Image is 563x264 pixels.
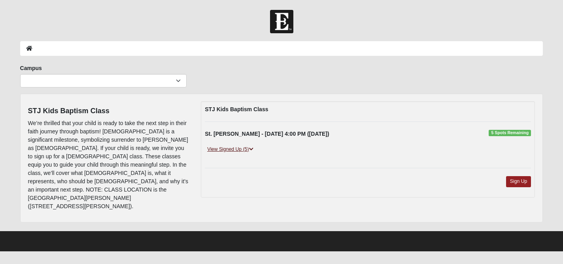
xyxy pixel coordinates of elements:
h4: STJ Kids Baptism Class [28,107,189,116]
a: View Signed Up (5) [205,145,255,154]
p: We’re thrilled that your child is ready to take the next step in their faith journey through bapt... [28,119,189,211]
strong: St. [PERSON_NAME] - [DATE] 4:00 PM ([DATE]) [205,131,329,137]
img: Church of Eleven22 Logo [270,10,293,33]
a: Sign Up [506,176,531,187]
label: Campus [20,64,42,72]
strong: STJ Kids Baptism Class [205,106,268,112]
span: 5 Spots Remaining [489,130,531,136]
